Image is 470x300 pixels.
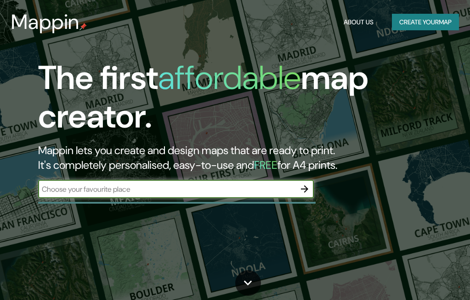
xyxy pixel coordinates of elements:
h1: affordable [158,56,301,99]
h5: FREE [254,158,277,172]
button: Create yourmap [392,14,459,31]
h3: Mappin [11,10,79,34]
h1: The first map creator. [38,59,414,143]
input: Choose your favourite place [38,184,295,194]
h2: Mappin lets you create and design maps that are ready to print. It's completely personalised, eas... [38,143,414,172]
img: mappin-pin [79,23,87,30]
button: About Us [340,14,377,31]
